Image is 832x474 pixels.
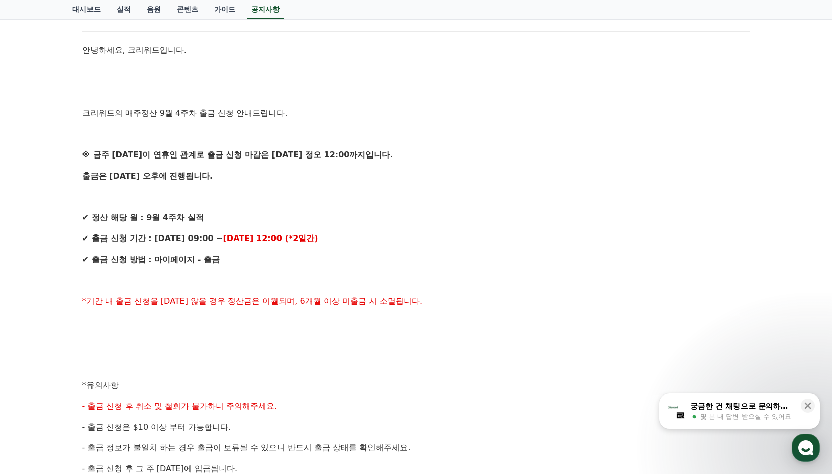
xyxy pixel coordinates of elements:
[82,233,223,243] strong: ✔ 출금 신청 기간 : [DATE] 09:00 ~
[32,334,38,342] span: 홈
[82,171,213,181] strong: 출금은 [DATE] 오후에 진행됩니다.
[285,233,318,243] strong: (*2일간)
[82,255,220,264] strong: ✔ 출금 신청 방법 : 마이페이지 - 출금
[82,296,423,306] span: *기간 내 출금 신청을 [DATE] 않을 경우 정산금은 이월되며, 6개월 이상 미출금 시 소멸됩니다.
[3,319,66,344] a: 홈
[82,443,411,452] span: - 출금 정보가 불일치 하는 경우 출금이 보류될 수 있으니 반드시 출금 상태를 확인해주세요.
[223,233,282,243] strong: [DATE] 12:00
[155,334,167,342] span: 설정
[92,335,104,343] span: 대화
[82,213,204,222] strong: ✔ 정산 해당 월 : 9월 4주차 실적
[82,44,750,57] p: 안녕하세요, 크리워드입니다.
[130,319,193,344] a: 설정
[82,401,278,411] span: - 출금 신청 후 취소 및 철회가 불가하니 주의해주세요.
[82,380,119,390] span: *유의사항
[82,422,231,432] span: - 출금 신청은 $10 이상 부터 가능합니다.
[66,319,130,344] a: 대화
[82,107,750,120] p: 크리워드의 매주정산 9월 4주차 출금 신청 안내드립니다.
[82,464,238,473] span: - 출금 신청 후 그 주 [DATE]에 입금됩니다.
[82,150,393,160] strong: ※ 금주 [DATE]이 연휴인 관계로 출금 신청 마감은 [DATE] 정오 12:00까지입니다.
